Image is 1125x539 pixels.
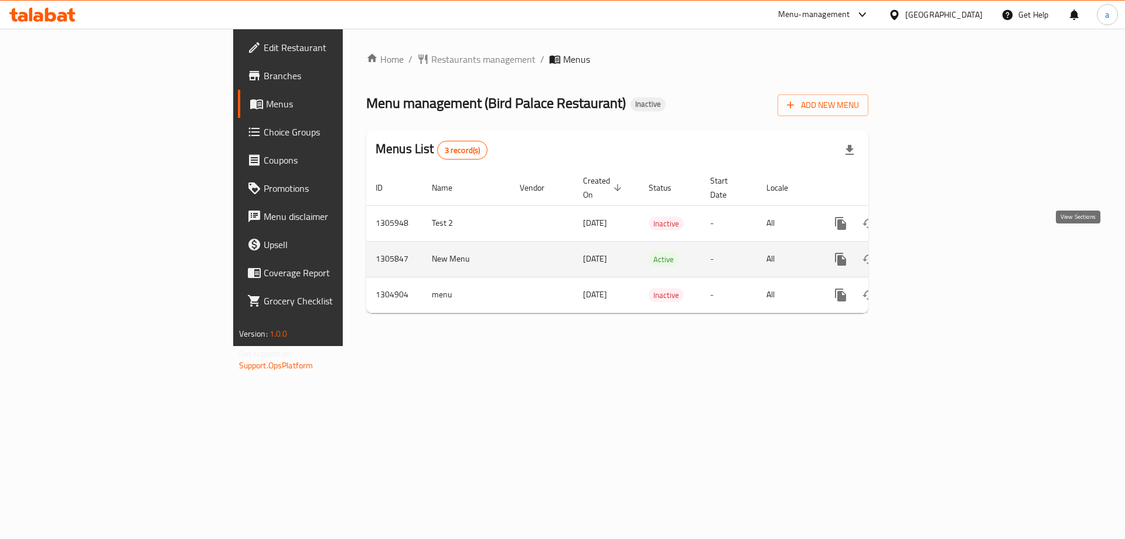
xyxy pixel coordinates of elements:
a: Branches [238,62,421,90]
div: Inactive [630,97,666,111]
a: Restaurants management [417,52,536,66]
li: / [540,52,544,66]
td: - [701,205,757,241]
div: Export file [836,136,864,164]
span: Coverage Report [264,266,412,280]
button: more [827,245,855,273]
a: Coverage Report [238,259,421,287]
span: a [1105,8,1109,21]
span: Grocery Checklist [264,294,412,308]
span: Get support on: [239,346,293,361]
a: Upsell [238,230,421,259]
td: Test 2 [422,205,510,241]
span: Inactive [630,99,666,109]
span: [DATE] [583,287,607,302]
a: Support.OpsPlatform [239,358,313,373]
div: Active [649,252,679,266]
div: Total records count [437,141,488,160]
a: Edit Restaurant [238,33,421,62]
td: - [701,277,757,313]
span: Status [649,181,687,195]
span: Vendor [520,181,560,195]
a: Menu disclaimer [238,202,421,230]
span: Promotions [264,181,412,195]
span: Inactive [649,289,684,302]
span: Created On [583,174,625,202]
span: Menu management ( Bird Palace Restaurant ) [366,90,626,116]
span: Choice Groups [264,125,412,139]
a: Grocery Checklist [238,287,421,315]
td: All [757,241,817,277]
button: more [827,209,855,238]
table: enhanced table [366,170,949,313]
a: Coupons [238,146,421,174]
span: Add New Menu [787,98,859,113]
button: Change Status [855,245,883,273]
span: [DATE] [583,251,607,266]
span: Branches [264,69,412,83]
span: Start Date [710,174,743,202]
a: Choice Groups [238,118,421,146]
td: - [701,241,757,277]
div: Menu-management [778,8,850,22]
span: Menus [266,97,412,111]
button: Change Status [855,209,883,238]
span: Coupons [264,153,412,167]
span: Name [432,181,468,195]
span: 1.0.0 [270,326,288,341]
span: Menus [563,52,590,66]
td: New Menu [422,241,510,277]
span: Upsell [264,238,412,252]
button: more [827,281,855,309]
div: Inactive [649,216,684,230]
nav: breadcrumb [366,52,868,66]
span: Locale [766,181,803,195]
span: Restaurants management [431,52,536,66]
span: [DATE] [583,215,607,230]
a: Menus [238,90,421,118]
a: Promotions [238,174,421,202]
span: Version: [239,326,268,341]
td: All [757,205,817,241]
span: 3 record(s) [438,145,487,156]
th: Actions [817,170,949,206]
button: Add New Menu [778,94,868,116]
span: Inactive [649,217,684,230]
td: menu [422,277,510,313]
td: All [757,277,817,313]
button: Change Status [855,281,883,309]
span: Menu disclaimer [264,209,412,223]
h2: Menus List [376,140,487,160]
div: [GEOGRAPHIC_DATA] [905,8,983,21]
span: ID [376,181,398,195]
span: Active [649,253,679,266]
span: Edit Restaurant [264,40,412,55]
